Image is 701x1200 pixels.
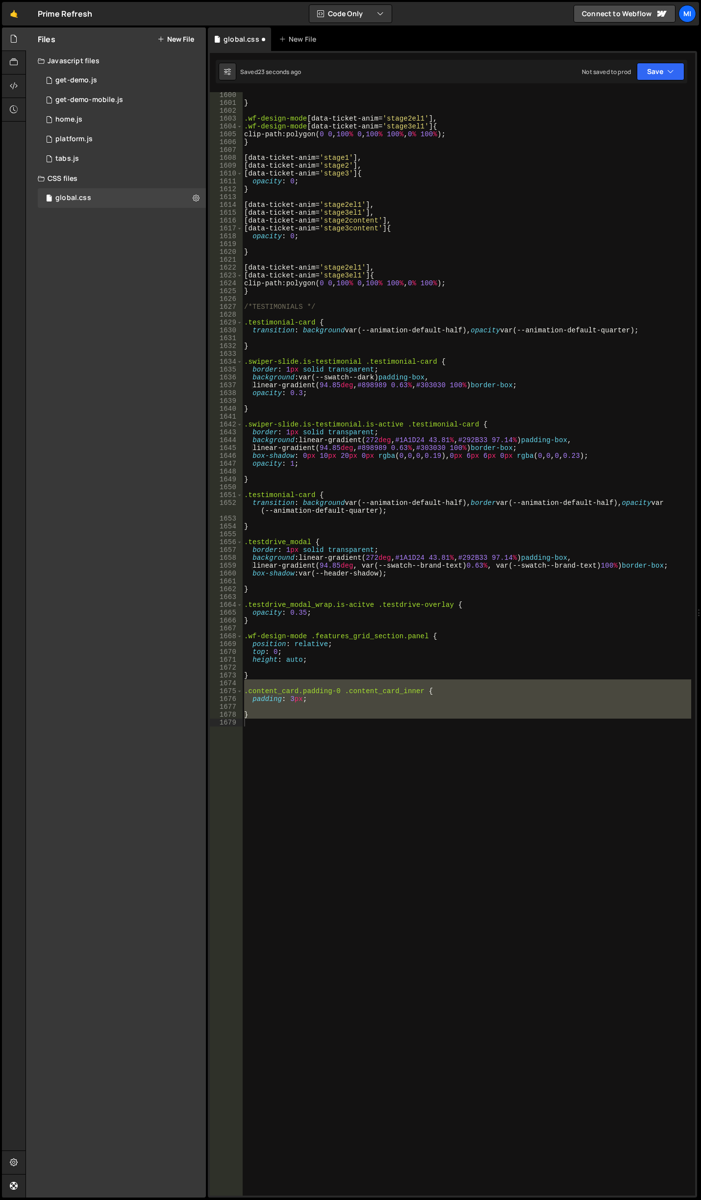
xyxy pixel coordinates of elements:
[210,538,243,546] div: 1656
[210,648,243,656] div: 1670
[678,5,696,23] a: Mi
[210,679,243,687] div: 1674
[38,34,55,45] h2: Files
[210,240,243,248] div: 1619
[210,311,243,319] div: 1628
[210,91,243,99] div: 1600
[210,232,243,240] div: 1618
[210,475,243,483] div: 1649
[157,35,194,43] button: New File
[210,530,243,538] div: 1655
[279,34,320,44] div: New File
[210,319,243,326] div: 1629
[210,460,243,468] div: 1647
[210,452,243,460] div: 1646
[38,129,206,149] div: 16983/46739.js
[210,577,243,585] div: 1661
[55,154,79,163] div: tabs.js
[38,149,206,169] div: 16983/46734.js
[210,115,243,123] div: 1603
[210,687,243,695] div: 1675
[210,546,243,554] div: 1657
[210,413,243,421] div: 1641
[210,138,243,146] div: 1606
[26,51,206,71] div: Javascript files
[210,177,243,185] div: 1611
[55,96,123,104] div: get-demo-mobile.js
[210,170,243,177] div: 1610
[210,428,243,436] div: 1643
[210,326,243,334] div: 1630
[309,5,392,23] button: Code Only
[210,162,243,170] div: 1609
[210,625,243,632] div: 1667
[210,491,243,499] div: 1651
[210,444,243,452] div: 1645
[210,225,243,232] div: 1617
[210,436,243,444] div: 1644
[210,217,243,225] div: 1616
[210,248,243,256] div: 1620
[210,593,243,601] div: 1663
[210,554,243,562] div: 1658
[210,146,243,154] div: 1607
[210,342,243,350] div: 1632
[210,695,243,703] div: 1676
[210,405,243,413] div: 1640
[210,562,243,570] div: 1659
[582,68,631,76] div: Not saved to prod
[210,303,243,311] div: 1627
[210,201,243,209] div: 1614
[55,135,93,144] div: platform.js
[210,279,243,287] div: 1624
[210,185,243,193] div: 1612
[224,34,259,44] div: global.css
[210,468,243,475] div: 1648
[210,272,243,279] div: 1623
[210,523,243,530] div: 1654
[210,123,243,130] div: 1604
[210,358,243,366] div: 1634
[210,154,243,162] div: 1608
[55,76,97,85] div: get-demo.js
[210,421,243,428] div: 1642
[210,703,243,711] div: 1677
[210,664,243,672] div: 1672
[38,8,92,20] div: Prime Refresh
[210,499,243,515] div: 1652
[38,110,206,129] div: 16983/46578.js
[210,515,243,523] div: 1653
[38,90,206,110] div: 16983/46693.js
[2,2,26,25] a: 🤙
[55,194,91,202] div: global.css
[210,287,243,295] div: 1625
[38,71,206,90] div: 16983/46692.js
[55,115,82,124] div: home.js
[210,374,243,381] div: 1636
[637,63,684,80] button: Save
[38,188,206,208] div: 16983/46577.css
[210,656,243,664] div: 1671
[210,601,243,609] div: 1664
[210,256,243,264] div: 1621
[210,381,243,389] div: 1637
[210,295,243,303] div: 1626
[210,570,243,577] div: 1660
[210,264,243,272] div: 1622
[210,389,243,397] div: 1638
[210,366,243,374] div: 1635
[258,68,301,76] div: 23 seconds ago
[210,193,243,201] div: 1613
[210,397,243,405] div: 1639
[210,107,243,115] div: 1602
[210,99,243,107] div: 1601
[210,350,243,358] div: 1633
[210,640,243,648] div: 1669
[210,585,243,593] div: 1662
[210,719,243,726] div: 1679
[210,672,243,679] div: 1673
[26,169,206,188] div: CSS files
[210,483,243,491] div: 1650
[210,209,243,217] div: 1615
